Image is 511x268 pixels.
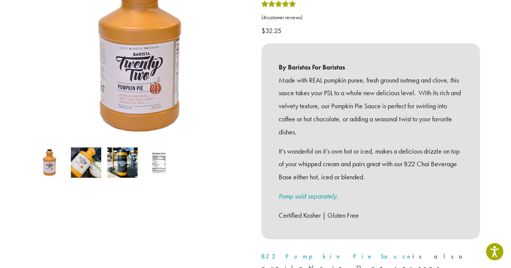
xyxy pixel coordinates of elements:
img: Barista 22 Pumpkin Pie Sauce - Image 4 [144,147,174,178]
a: Pump sold separately. [279,192,338,200]
p: Certified Kosher | Gluten Free [279,209,463,222]
p: It’s wonderful on it’s own hot or iced, makes a delicious drizzle on top of your whipped cream an... [279,145,463,184]
span: $ [261,26,265,35]
a: B22 Pumpkin Pie Sauce [261,252,412,260]
img: Barista 22 Pumpkin Pie Sauce - Image 3 [107,147,138,178]
p: Made with REAL pumpkin puree, fresh ground nutmeg and clove, this sauce takes your PSL to a whole... [279,74,463,139]
a: (4customer reviews) [261,14,480,22]
img: Barista 22 Pumpkin Pie Sauce [35,147,65,178]
img: Barista 22 Pumpkin Pie Sauce - Image 2 [71,147,101,178]
bdi: 32.25 [261,26,283,35]
b: By Baristas For Baristas [279,61,463,74]
span: 4 [263,14,266,21]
